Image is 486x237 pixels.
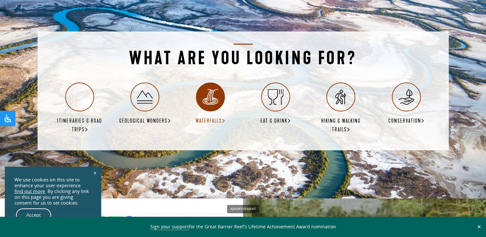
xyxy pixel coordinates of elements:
[475,224,483,230] button: Close
[16,208,51,222] a: Accept
[388,117,425,126] h6: Conservation
[119,117,171,126] h6: Geological Wonders
[119,83,171,125] a: Geological Wonders
[227,205,259,213] span: Advertisement
[14,189,45,194] a: find out more
[315,83,367,134] a: Hiking & Walking Trails
[54,44,433,69] h2: What are you looking for?
[54,117,106,134] h6: Itineraries & Road Trips
[196,117,225,126] h6: Waterfalls
[150,224,336,230] span: for the Great Barrier Reef’s Lifetime Achievement Award nomination
[4,115,12,122] svg: Open Accessibility Panel
[54,83,106,134] a: Itineraries & Road Trips
[261,83,291,125] a: Eat & Drink
[261,117,291,126] h6: Eat & Drink
[388,83,425,125] a: Conservation
[196,83,225,125] a: Waterfalls
[315,117,367,134] h6: Hiking & Walking Trails
[14,177,92,206] div: We use cookies on this site to enhance your user experience . By clicking any link on this page y...
[150,224,189,230] a: Sign your support
[91,165,100,180] a: x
